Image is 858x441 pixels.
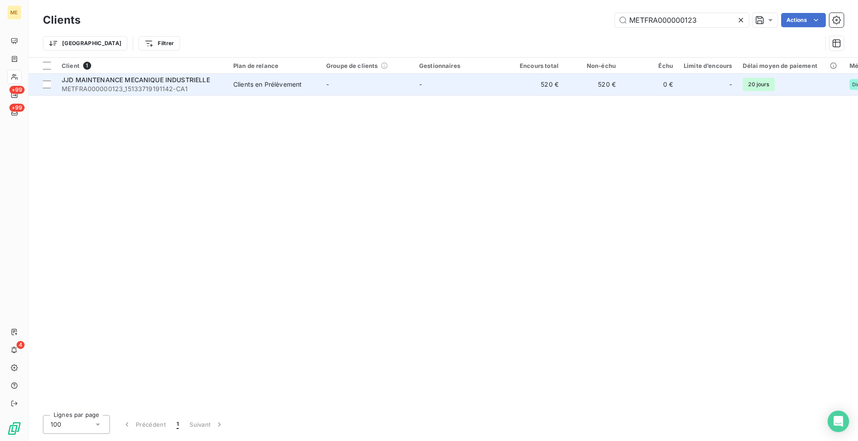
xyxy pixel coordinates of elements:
[743,78,774,91] span: 20 jours
[62,76,210,84] span: JJD MAINTENANCE MECANIQUE INDUSTRIELLE
[564,74,621,95] td: 520 €
[627,62,673,69] div: Échu
[7,5,21,20] div: ME
[62,62,80,69] span: Client
[326,80,329,88] span: -
[507,74,564,95] td: 520 €
[743,62,838,69] div: Délai moyen de paiement
[233,80,302,89] div: Clients en Prélèvement
[233,62,315,69] div: Plan de relance
[419,80,422,88] span: -
[43,36,127,50] button: [GEOGRAPHIC_DATA]
[50,420,61,429] span: 100
[9,104,25,112] span: +99
[62,84,223,93] span: METFRA000000123_15133719191142-CA1
[177,420,179,429] span: 1
[729,80,732,89] span: -
[43,12,80,28] h3: Clients
[326,62,378,69] span: Groupe de clients
[139,36,180,50] button: Filtrer
[7,421,21,436] img: Logo LeanPay
[512,62,559,69] div: Encours total
[781,13,826,27] button: Actions
[171,415,184,434] button: 1
[828,411,849,432] div: Open Intercom Messenger
[184,415,229,434] button: Suivant
[9,86,25,94] span: +99
[621,74,678,95] td: 0 €
[684,62,732,69] div: Limite d’encours
[615,13,749,27] input: Rechercher
[569,62,616,69] div: Non-échu
[17,341,25,349] span: 4
[83,62,91,70] span: 1
[419,62,501,69] div: Gestionnaires
[117,415,171,434] button: Précédent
